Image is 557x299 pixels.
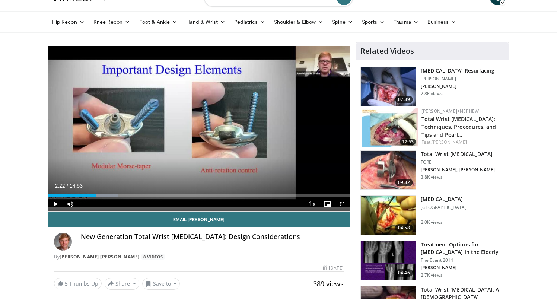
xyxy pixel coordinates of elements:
button: Fullscreen [335,197,350,211]
button: Playback Rate [305,197,320,211]
button: Play [48,197,63,211]
a: Trauma [389,15,423,29]
a: Knee Recon [89,15,135,29]
span: 14:53 [70,183,83,189]
a: Email [PERSON_NAME] [48,212,350,227]
h4: New Generation Total Wrist [MEDICAL_DATA]: Design Considerations [81,233,344,241]
img: Wrist_replacement_100010352_2.jpg.150x105_q85_crop-smart_upscale.jpg [361,196,416,235]
div: By [54,254,344,260]
h3: [MEDICAL_DATA] [421,195,467,203]
button: Share [105,278,139,290]
a: 04:58 [MEDICAL_DATA] [GEOGRAPHIC_DATA] . 2.0K views [360,195,505,235]
img: 01fde5d6-296a-4d3f-8c1c-1f7a563fd2d9.150x105_q85_crop-smart_upscale.jpg [361,67,416,106]
h3: Treatment Options for [MEDICAL_DATA] in the Elderly [421,241,505,256]
a: [PERSON_NAME] [432,139,467,145]
a: [PERSON_NAME]+Nephew [421,108,479,114]
p: [PERSON_NAME] [421,76,495,82]
a: Hip Recon [48,15,89,29]
span: / [67,183,68,189]
a: 09:32 Total Wrist [MEDICAL_DATA] FORE [PERSON_NAME], [PERSON_NAME] 3.8K views [360,150,505,190]
a: Total Wrist [MEDICAL_DATA]: Techniques, Procedures, and Tips and Pearl… [421,115,496,138]
div: Feat. [421,139,503,146]
a: 07:39 [MEDICAL_DATA] Resurfacing [PERSON_NAME] [PERSON_NAME] 2.8K views [360,67,505,106]
a: Shoulder & Elbow [270,15,328,29]
a: Hand & Wrist [182,15,230,29]
span: 389 views [313,279,344,288]
img: 70863adf-6224-40ad-9537-8997d6f8c31f.150x105_q85_crop-smart_upscale.jpg [362,108,418,147]
h4: Related Videos [360,47,414,55]
p: 3.8K views [421,174,443,180]
span: 12:53 [400,139,416,145]
div: [DATE] [323,265,343,271]
a: Sports [357,15,389,29]
button: Enable picture-in-picture mode [320,197,335,211]
a: 5 Thumbs Up [54,278,102,289]
p: [PERSON_NAME], [PERSON_NAME] [421,167,495,173]
a: Business [423,15,461,29]
span: 5 [65,280,68,287]
span: 04:58 [395,224,413,232]
span: 04:46 [395,269,413,277]
a: 12:53 [362,108,418,147]
h3: [MEDICAL_DATA] Resurfacing [421,67,495,74]
a: Foot & Ankle [135,15,182,29]
a: 8 Videos [141,254,165,260]
p: FORE [421,159,495,165]
img: d06f9178-82e8-4073-9b61-52279a5e2011.150x105_q85_crop-smart_upscale.jpg [361,241,416,280]
p: 2.8K views [421,91,443,97]
a: 04:46 Treatment Options for [MEDICAL_DATA] in the Elderly The Event 2014 [PERSON_NAME] 2.7K views [360,241,505,280]
p: 2.7K views [421,272,443,278]
p: [PERSON_NAME] [421,83,495,89]
span: 2:22 [55,183,65,189]
video-js: Video Player [48,42,350,212]
h3: Total Wrist [MEDICAL_DATA] [421,150,495,158]
div: Progress Bar [48,194,350,197]
a: Spine [328,15,357,29]
button: Save to [142,278,180,290]
p: . [421,212,467,218]
button: Mute [63,197,78,211]
p: The Event 2014 [421,257,505,263]
a: Pediatrics [230,15,270,29]
p: [GEOGRAPHIC_DATA] [421,204,467,210]
span: 09:32 [395,179,413,186]
a: [PERSON_NAME] [PERSON_NAME] [60,254,140,260]
p: [PERSON_NAME] [421,265,505,271]
p: 2.0K views [421,219,443,225]
img: b67c584d-13f3-4aa0-9d84-0a33aace62c7.150x105_q85_crop-smart_upscale.jpg [361,151,416,190]
span: 07:39 [395,96,413,103]
img: Avatar [54,233,72,251]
